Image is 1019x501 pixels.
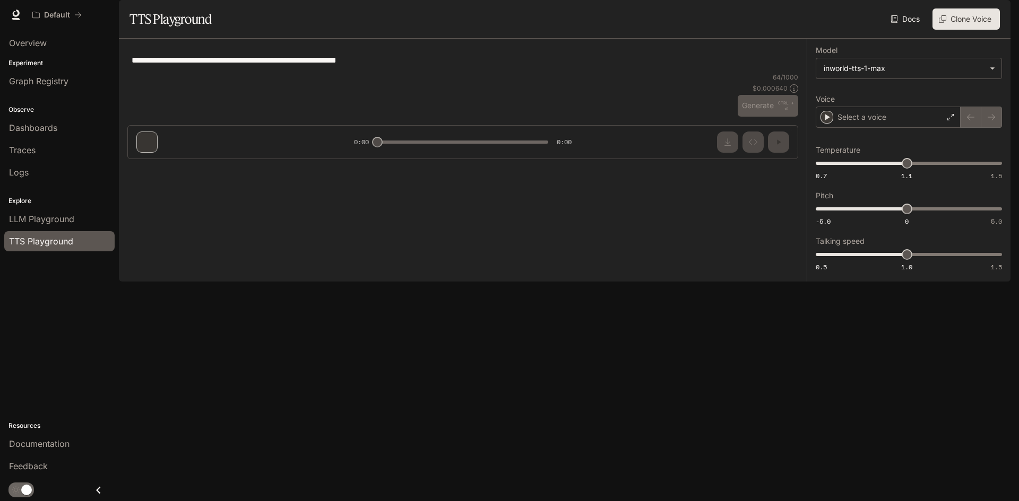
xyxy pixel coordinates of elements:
span: 0 [905,217,909,226]
span: 1.1 [901,171,912,180]
span: 1.5 [991,262,1002,271]
span: 5.0 [991,217,1002,226]
span: -5.0 [816,217,831,226]
span: 0.7 [816,171,827,180]
div: inworld-tts-1-max [824,63,985,74]
span: 0.5 [816,262,827,271]
p: Talking speed [816,238,865,245]
span: 1.0 [901,262,912,271]
button: All workspaces [28,4,87,25]
p: Select a voice [837,112,886,122]
p: 64 / 1000 [773,73,798,82]
button: Clone Voice [932,8,1000,30]
p: Temperature [816,146,860,154]
div: inworld-tts-1-max [816,58,1001,78]
p: Default [44,11,70,20]
h1: TTS Playground [129,8,212,30]
p: Pitch [816,192,833,199]
span: 1.5 [991,171,1002,180]
p: Voice [816,95,835,103]
p: $ 0.000640 [753,84,788,93]
a: Docs [888,8,924,30]
p: Model [816,47,837,54]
